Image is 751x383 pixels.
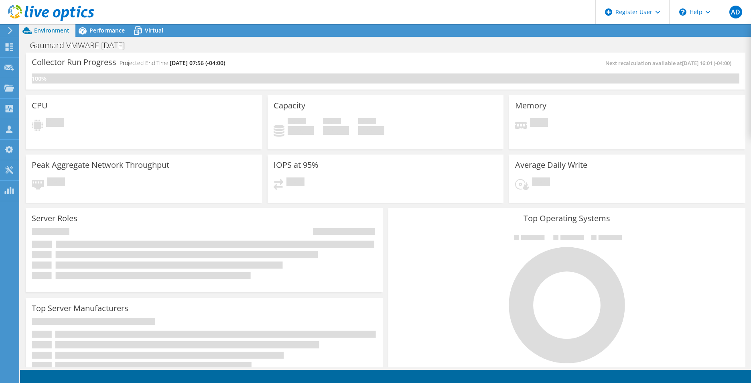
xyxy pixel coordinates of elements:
[120,59,225,67] h4: Projected End Time:
[358,126,384,135] h4: 0 GiB
[274,161,319,169] h3: IOPS at 95%
[679,8,686,16] svg: \n
[515,161,587,169] h3: Average Daily Write
[34,26,69,34] span: Environment
[26,41,137,50] h1: Gaumard VMWARE [DATE]
[605,59,735,67] span: Next recalculation available at
[89,26,125,34] span: Performance
[515,101,546,110] h3: Memory
[532,177,550,188] span: Pending
[32,161,169,169] h3: Peak Aggregate Network Throughput
[358,118,376,126] span: Total
[32,304,128,313] h3: Top Server Manufacturers
[286,177,304,188] span: Pending
[530,118,548,129] span: Pending
[288,126,314,135] h4: 0 GiB
[32,101,48,110] h3: CPU
[288,118,306,126] span: Used
[394,214,739,223] h3: Top Operating Systems
[323,126,349,135] h4: 0 GiB
[32,214,77,223] h3: Server Roles
[47,177,65,188] span: Pending
[145,26,163,34] span: Virtual
[46,118,64,129] span: Pending
[682,59,731,67] span: [DATE] 16:01 (-04:00)
[274,101,305,110] h3: Capacity
[729,6,742,18] span: AD
[323,118,341,126] span: Free
[170,59,225,67] span: [DATE] 07:56 (-04:00)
